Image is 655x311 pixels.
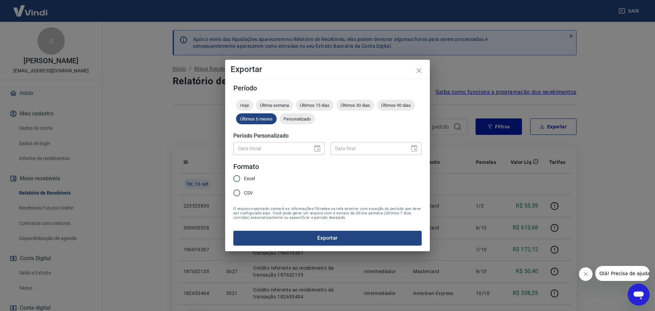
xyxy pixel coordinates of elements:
div: Últimos 6 meses [236,113,277,124]
div: Últimos 15 dias [296,100,334,111]
iframe: Mensagem da empresa [595,266,650,281]
span: Excel [244,175,255,182]
span: Última semana [256,103,293,108]
span: CSV [244,189,253,197]
span: Olá! Precisa de ajuda? [4,5,57,10]
span: Últimos 90 dias [377,103,415,108]
button: close [411,62,427,79]
span: Personalizado [279,116,315,122]
button: Exportar [233,231,422,245]
h5: Período Personalizado [233,132,422,139]
div: Última semana [256,100,293,111]
span: Últimos 15 dias [296,103,334,108]
span: Últimos 30 dias [336,103,374,108]
h4: Exportar [231,65,424,73]
span: O arquivo exportado conterá as informações filtradas na tela anterior com exceção do período que ... [233,207,422,220]
input: DD/MM/YYYY [233,142,308,155]
div: Últimos 30 dias [336,100,374,111]
legend: Formato [233,162,259,172]
iframe: Botão para abrir a janela de mensagens [628,284,650,306]
input: DD/MM/YYYY [330,142,405,155]
div: Últimos 90 dias [377,100,415,111]
span: Últimos 6 meses [236,116,277,122]
div: Hoje [236,100,253,111]
span: Hoje [236,103,253,108]
div: Personalizado [279,113,315,124]
h5: Período [233,85,422,91]
iframe: Fechar mensagem [579,267,593,281]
